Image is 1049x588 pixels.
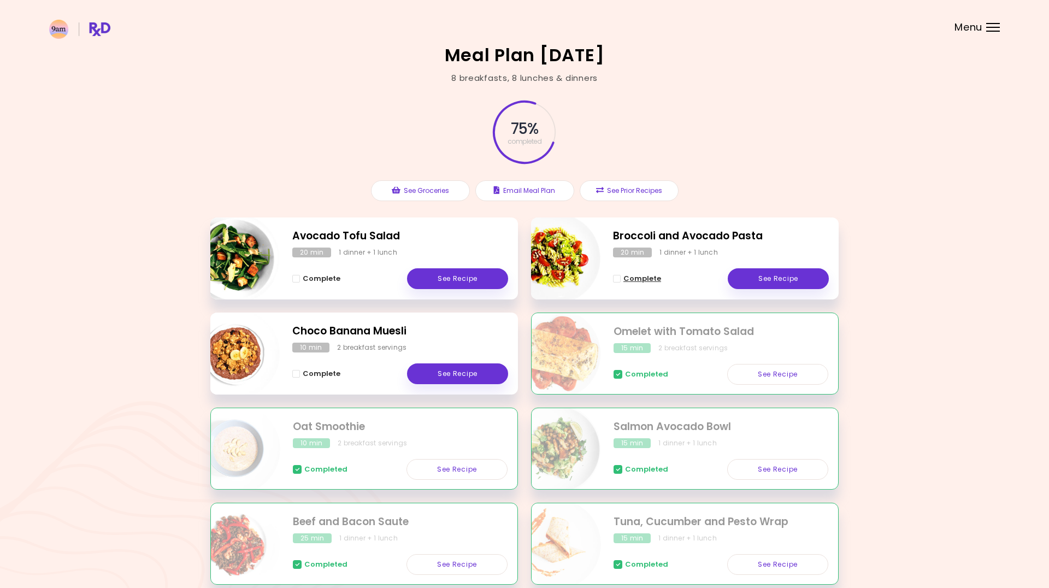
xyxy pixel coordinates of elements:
[407,363,508,384] a: See Recipe - Choco Banana Muesli
[445,46,605,64] h2: Meal Plan [DATE]
[339,248,397,257] div: 1 dinner + 1 lunch
[292,228,508,244] h2: Avocado Tofu Salad
[406,459,508,480] a: See Recipe - Oat Smoothie
[623,274,661,283] span: Complete
[727,554,828,575] a: See Recipe - Tuna, Cucumber and Pesto Wrap
[580,180,679,201] button: See Prior Recipes
[658,438,717,448] div: 1 dinner + 1 lunch
[339,533,398,543] div: 1 dinner + 1 lunch
[406,554,508,575] a: See Recipe - Beef and Bacon Saute
[510,213,600,304] img: Info - Broccoli and Avocado Pasta
[407,268,508,289] a: See Recipe - Avocado Tofu Salad
[954,22,982,32] span: Menu
[614,343,651,353] div: 15 min
[475,180,574,201] button: Email Meal Plan
[659,248,718,257] div: 1 dinner + 1 lunch
[190,404,280,495] img: Info - Oat Smoothie
[293,514,508,530] h2: Beef and Bacon Saute
[303,369,340,378] span: Complete
[613,272,661,285] button: Complete - Broccoli and Avocado Pasta
[511,120,538,138] span: 75 %
[728,268,829,289] a: See Recipe - Broccoli and Avocado Pasta
[292,343,329,352] div: 10 min
[292,272,340,285] button: Complete - Avocado Tofu Salad
[292,367,340,380] button: Complete - Choco Banana Muesli
[625,465,668,474] span: Completed
[451,72,598,85] div: 8 breakfasts , 8 lunches & dinners
[293,419,508,435] h2: Oat Smoothie
[293,533,332,543] div: 25 min
[727,459,828,480] a: See Recipe - Salmon Avocado Bowl
[338,438,407,448] div: 2 breakfast servings
[614,533,651,543] div: 15 min
[658,533,717,543] div: 1 dinner + 1 lunch
[189,308,280,399] img: Info - Choco Banana Muesli
[510,309,601,399] img: Info - Omelet with Tomato Salad
[614,324,828,340] h2: Omelet with Tomato Salad
[303,274,340,283] span: Complete
[727,364,828,385] a: See Recipe - Omelet with Tomato Salad
[614,514,828,530] h2: Tuna, Cucumber and Pesto Wrap
[508,138,542,145] span: completed
[614,419,828,435] h2: Salmon Avocado Bowl
[613,228,829,244] h2: Broccoli and Avocado Pasta
[293,438,330,448] div: 10 min
[304,560,347,569] span: Completed
[304,465,347,474] span: Completed
[625,560,668,569] span: Completed
[292,324,508,339] h2: Choco Banana Muesli
[510,404,601,495] img: Info - Salmon Avocado Bowl
[189,213,280,304] img: Info - Avocado Tofu Salad
[371,180,470,201] button: See Groceries
[49,20,110,39] img: RxDiet
[337,343,406,352] div: 2 breakfast servings
[625,370,668,379] span: Completed
[292,248,331,257] div: 20 min
[613,248,652,257] div: 20 min
[614,438,651,448] div: 15 min
[658,343,728,353] div: 2 breakfast servings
